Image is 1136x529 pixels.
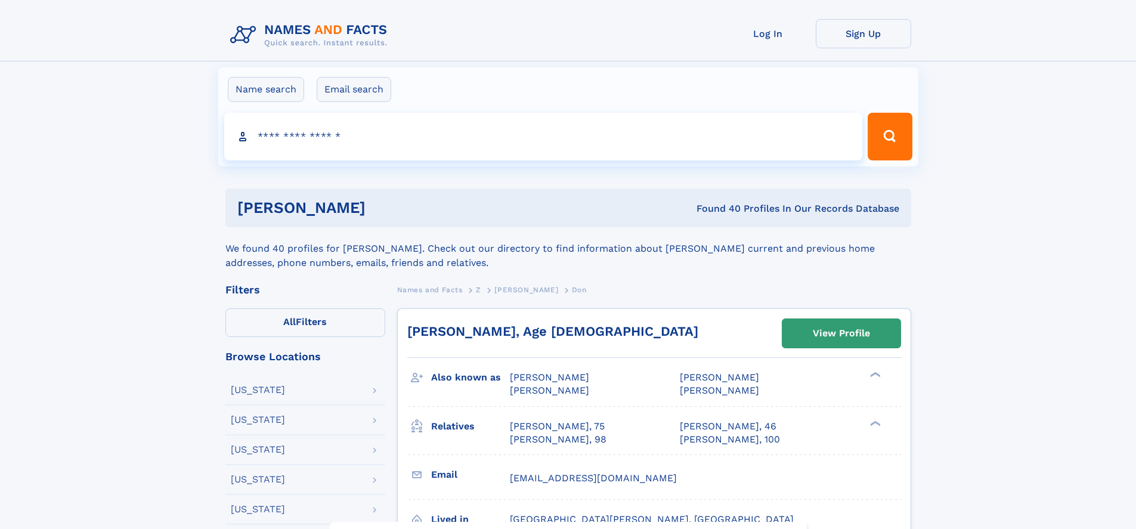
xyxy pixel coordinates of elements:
[231,505,285,514] div: [US_STATE]
[225,19,397,51] img: Logo Names and Facts
[407,324,698,339] a: [PERSON_NAME], Age [DEMOGRAPHIC_DATA]
[510,472,677,484] span: [EMAIL_ADDRESS][DOMAIN_NAME]
[283,316,296,327] span: All
[476,286,481,294] span: Z
[317,77,391,102] label: Email search
[231,385,285,395] div: [US_STATE]
[231,415,285,425] div: [US_STATE]
[225,284,385,295] div: Filters
[431,465,510,485] h3: Email
[494,282,558,297] a: [PERSON_NAME]
[813,320,870,347] div: View Profile
[476,282,481,297] a: Z
[510,385,589,396] span: [PERSON_NAME]
[680,385,759,396] span: [PERSON_NAME]
[231,445,285,454] div: [US_STATE]
[816,19,911,48] a: Sign Up
[494,286,558,294] span: [PERSON_NAME]
[397,282,463,297] a: Names and Facts
[431,416,510,437] h3: Relatives
[228,77,304,102] label: Name search
[867,371,881,379] div: ❯
[680,420,776,433] a: [PERSON_NAME], 46
[680,372,759,383] span: [PERSON_NAME]
[572,286,587,294] span: Don
[225,351,385,362] div: Browse Locations
[680,433,780,446] a: [PERSON_NAME], 100
[237,200,531,215] h1: [PERSON_NAME]
[231,475,285,484] div: [US_STATE]
[510,372,589,383] span: [PERSON_NAME]
[510,433,606,446] a: [PERSON_NAME], 98
[720,19,816,48] a: Log In
[782,319,900,348] a: View Profile
[225,227,911,270] div: We found 40 profiles for [PERSON_NAME]. Check out our directory to find information about [PERSON...
[431,367,510,388] h3: Also known as
[510,513,794,525] span: [GEOGRAPHIC_DATA][PERSON_NAME], [GEOGRAPHIC_DATA]
[225,308,385,337] label: Filters
[510,420,605,433] a: [PERSON_NAME], 75
[531,202,899,215] div: Found 40 Profiles In Our Records Database
[867,419,881,427] div: ❯
[224,113,863,160] input: search input
[868,113,912,160] button: Search Button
